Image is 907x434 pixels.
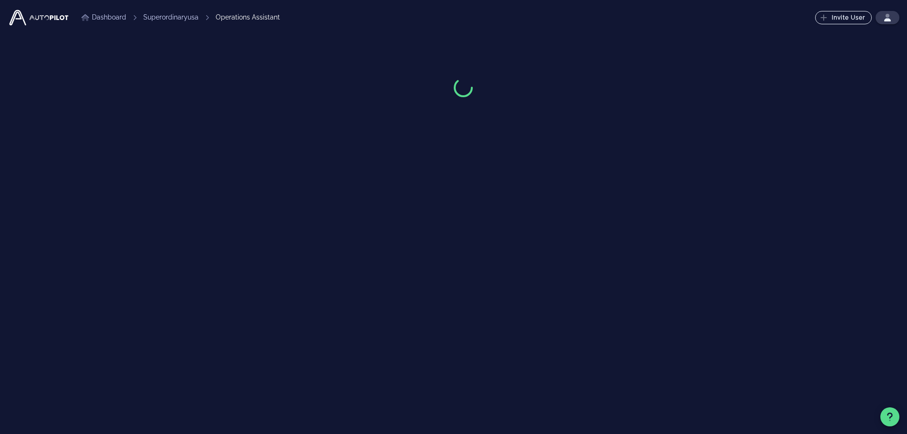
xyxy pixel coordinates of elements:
button: Invite User [815,11,872,24]
img: Autopilot [8,8,70,27]
a: Dashboard [81,12,126,22]
span: Invite User [822,14,866,21]
div: Operations Assistant [216,12,280,22]
a: Superordinaryusa [143,12,199,22]
button: Support [880,407,899,426]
